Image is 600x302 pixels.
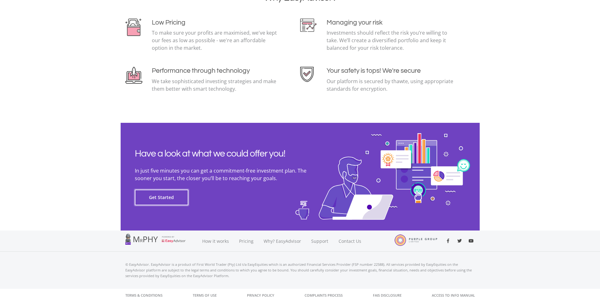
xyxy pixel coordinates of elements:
h2: Have a look at what we could offer you! [135,148,324,159]
p: In just five minutes you can get a commitment-free investment plan. The sooner you start, the clo... [135,167,324,182]
a: Pricing [234,231,259,252]
p: We take sophisticated investing strategies and make them better with smart technology. [152,77,280,93]
h4: Low Pricing [152,19,280,26]
a: FAIS Disclosure [373,289,402,302]
a: Privacy Policy [247,289,274,302]
p: Our platform is secured by thawte, using appropriate standards for encryption. [327,77,455,93]
h4: Performance through technology [152,67,280,75]
h4: Managing your risk [327,19,455,26]
a: Contact Us [334,231,367,252]
button: Get Started [135,190,188,205]
a: Complaints Process [305,289,343,302]
p: Investments should reflect the risk you’re willing to take. We’ll create a diversified portfolio ... [327,29,455,52]
a: Support [306,231,334,252]
a: Terms of Use [193,289,217,302]
h4: Your safety is tops! We're secure [327,67,455,75]
p: © EasyAdvisor. EasyAdvisor is a product of First World Trader (Pty) Ltd t/a EasyEquities which is... [125,262,475,279]
a: Terms & Conditions [125,289,163,302]
a: Why? EasyAdvisor [259,231,306,252]
a: Access to Info Manual [432,289,475,302]
p: To make sure your profits are maximised, we've kept our fees as low as possible - we're an afford... [152,29,280,52]
a: How it works [197,231,234,252]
